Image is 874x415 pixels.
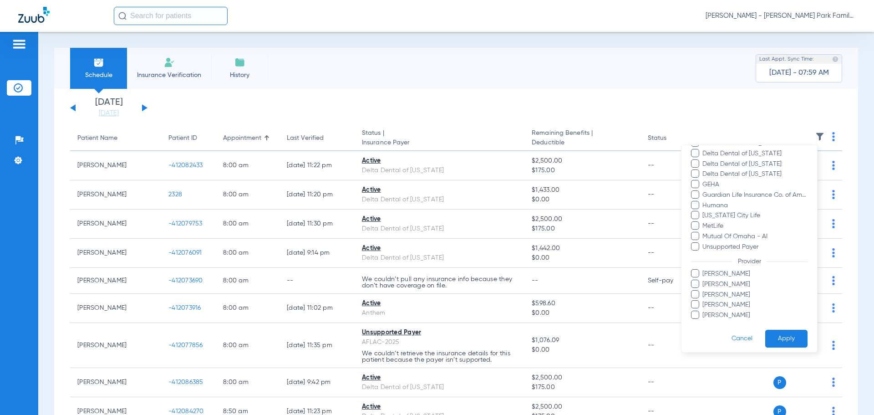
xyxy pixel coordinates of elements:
span: Mutual Of Omaha - AI [702,232,808,241]
span: [PERSON_NAME] [702,311,808,320]
span: [US_STATE] City Life [702,211,808,220]
span: Unsupported Payer [702,242,808,252]
span: [PERSON_NAME] [702,280,808,289]
span: Delta Dental of [US_STATE] [702,169,808,179]
span: GEHA [702,180,808,190]
span: Delta Dental of [US_STATE] [702,159,808,169]
button: Cancel [719,330,765,348]
span: [PERSON_NAME] [702,300,808,310]
span: Guardian Life Insurance Co. of America [702,190,808,200]
span: Humana [702,201,808,210]
button: Apply [765,330,808,348]
span: [PERSON_NAME] [702,290,808,300]
span: Delta Dental of [US_STATE] [702,149,808,159]
span: [PERSON_NAME] [702,269,808,279]
span: Provider [732,258,767,265]
span: MetLife [702,221,808,231]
